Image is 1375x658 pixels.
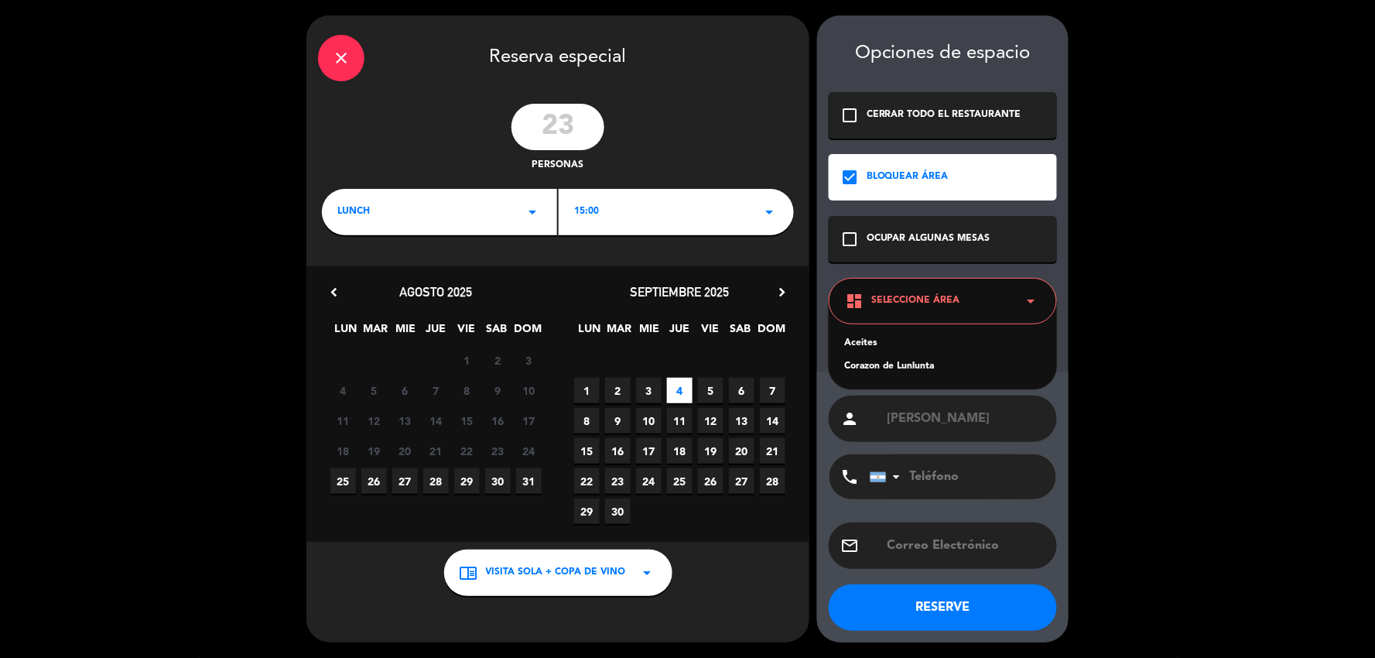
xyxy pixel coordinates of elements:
[729,378,754,403] span: 6
[667,438,693,464] span: 18
[760,203,778,221] i: arrow_drop_down
[605,378,631,403] span: 2
[330,438,356,464] span: 18
[392,408,418,434] span: 13
[667,408,693,434] span: 11
[576,320,602,345] span: LUN
[698,438,723,464] span: 19
[363,320,388,345] span: MAR
[867,108,1021,123] div: CERRAR TODO EL RESTAURANTE
[485,378,511,403] span: 9
[453,320,479,345] span: VIE
[867,170,949,185] div: BLOQUEAR ÁREA
[886,535,1045,557] input: Correo Electrónico
[840,230,859,248] i: check_box_outline_blank
[392,468,418,494] span: 27
[636,378,662,403] span: 3
[361,378,387,403] span: 5
[574,499,600,524] span: 29
[574,438,600,464] span: 15
[636,468,662,494] span: 24
[727,320,753,345] span: SAB
[886,408,1045,430] input: Nombre
[840,468,859,486] i: phone
[605,468,631,494] span: 23
[516,348,542,373] span: 3
[698,378,723,403] span: 5
[574,468,600,494] span: 22
[326,284,342,300] i: chevron_left
[845,292,864,310] i: dashboard
[361,408,387,434] span: 12
[840,168,859,187] i: check_box
[760,438,785,464] span: 21
[774,284,790,300] i: chevron_right
[698,468,723,494] span: 26
[840,536,859,555] i: email
[486,565,626,581] span: VISITA SOLA + COPA DE VINO
[454,408,480,434] span: 15
[514,320,539,345] span: DOM
[423,438,449,464] span: 21
[729,438,754,464] span: 20
[729,468,754,494] span: 27
[605,438,631,464] span: 16
[423,320,449,345] span: JUE
[637,320,662,345] span: MIE
[511,104,604,150] input: 0
[871,293,960,309] span: Seleccione Área
[870,454,1040,499] input: Teléfono
[844,359,1042,375] div: Corazon de Lunlunta
[636,408,662,434] span: 10
[697,320,723,345] span: VIE
[870,455,906,499] div: Argentina: +54
[840,410,859,428] i: person
[392,378,418,403] span: 6
[605,408,631,434] span: 9
[667,378,693,403] span: 4
[333,320,358,345] span: LUN
[423,378,449,403] span: 7
[574,204,599,220] span: 15:00
[516,438,542,464] span: 24
[605,499,631,524] span: 30
[484,320,509,345] span: SAB
[337,204,370,220] span: LUNCH
[844,336,1042,351] div: Aceites
[760,408,785,434] span: 14
[454,468,480,494] span: 29
[485,468,511,494] span: 30
[332,49,351,67] i: close
[638,564,657,582] i: arrow_drop_down
[516,468,542,494] span: 31
[516,378,542,403] span: 10
[330,408,356,434] span: 11
[758,320,783,345] span: DOM
[1022,292,1041,310] i: arrow_drop_down
[840,106,859,125] i: check_box_outline_blank
[532,158,584,173] span: personas
[330,468,356,494] span: 25
[485,348,511,373] span: 2
[829,43,1057,65] div: Opciones de espacio
[454,348,480,373] span: 1
[306,15,809,96] div: Reserva especial
[454,378,480,403] span: 8
[729,408,754,434] span: 13
[574,378,600,403] span: 1
[574,408,600,434] span: 8
[760,378,785,403] span: 7
[361,468,387,494] span: 26
[392,438,418,464] span: 20
[631,284,730,300] span: septiembre 2025
[867,231,990,247] div: OCUPAR ALGUNAS MESAS
[423,408,449,434] span: 14
[698,408,723,434] span: 12
[454,438,480,464] span: 22
[460,564,478,582] i: chrome_reader_mode
[393,320,419,345] span: MIE
[400,284,473,300] span: agosto 2025
[423,468,449,494] span: 28
[485,438,511,464] span: 23
[485,408,511,434] span: 16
